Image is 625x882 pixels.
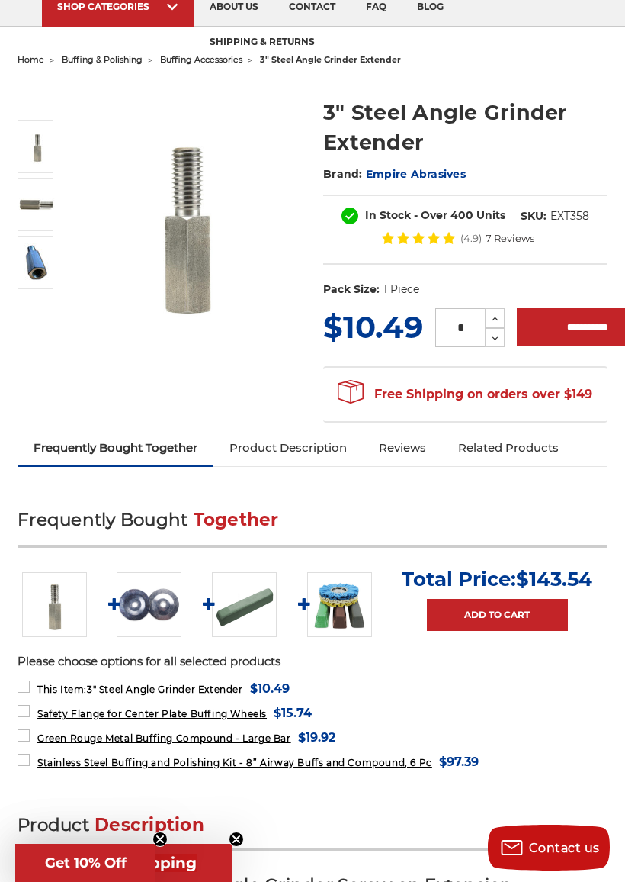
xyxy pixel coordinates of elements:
button: Close teaser [152,832,168,847]
strong: This Item: [37,684,87,695]
button: Contact us [488,825,610,871]
dd: EXT358 [550,208,589,224]
a: Frequently Bought Together [18,431,213,465]
span: Product [18,814,89,835]
span: Get 10% Off [45,855,127,871]
span: - Over [414,208,447,222]
span: 3" steel angle grinder extender [260,54,401,65]
span: In Stock [365,208,411,222]
span: 400 [450,208,473,222]
div: SHOP CATEGORIES [57,1,179,12]
span: Brand: [323,167,363,181]
a: home [18,54,44,65]
img: 3" Steel Angle Grinder Extender [22,572,87,637]
p: Total Price: [402,567,592,591]
a: buffing & polishing [62,54,143,65]
span: Units [476,208,505,222]
span: $97.39 [439,752,479,772]
dt: Pack Size: [323,282,380,298]
span: Green Rouge Metal Buffing Compound - Large Bar [37,732,291,744]
img: 3" Steel Angle Grinder Extender [71,105,302,336]
span: Frequently Bought [18,509,187,530]
p: Please choose options for all selected products [18,653,607,671]
h1: 3" Steel Angle Grinder Extender [323,98,607,157]
img: 3" Steel Angle Grinder Extender [18,243,56,282]
img: 3" Steel Angle Grinder Extender [18,127,56,166]
span: Together [194,509,279,530]
span: Contact us [529,841,600,855]
dt: SKU: [521,208,546,224]
span: $19.92 [298,727,335,748]
span: $15.74 [274,703,312,723]
div: Get 10% OffClose teaser [15,844,155,882]
span: 7 Reviews [486,233,534,243]
span: (4.9) [460,233,482,243]
a: Product Description [213,431,363,465]
a: Add to Cart [427,599,568,631]
div: Get Free ShippingClose teaser [15,844,232,882]
button: Close teaser [229,832,244,847]
span: Safety Flange for Center Plate Buffing Wheels [37,708,267,719]
span: $143.54 [516,567,592,591]
a: buffing accessories [160,54,242,65]
a: Empire Abrasives [366,167,466,181]
span: $10.49 [250,678,290,699]
span: Description [95,814,204,835]
span: $10.49 [323,308,423,346]
span: Free Shipping on orders over $149 [338,379,592,410]
span: Stainless Steel Buffing and Polishing Kit - 8” Airway Buffs and Compound, 6 Pc [37,757,432,768]
span: 3" Steel Angle Grinder Extender [37,684,243,695]
dd: 1 Piece [383,282,419,298]
a: Related Products [442,431,575,465]
img: 3" Steel Angle Grinder Extender [18,185,56,224]
a: Reviews [363,431,442,465]
a: shipping & returns [194,24,330,63]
